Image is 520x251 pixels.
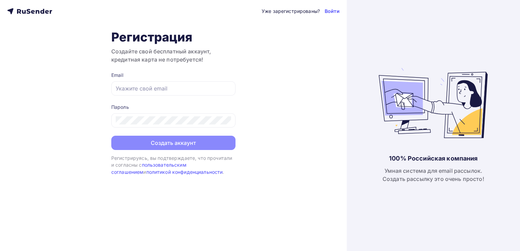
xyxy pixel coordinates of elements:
a: пользовательским соглашением [111,162,186,174]
div: 100% Российская компания [389,154,477,163]
div: Умная система для email рассылок. Создать рассылку это очень просто! [383,167,484,183]
h3: Создайте свой бесплатный аккаунт, кредитная карта не потребуется! [111,47,235,64]
input: Укажите свой email [116,84,231,93]
div: Пароль [111,104,235,111]
div: Уже зарегистрированы? [262,8,320,15]
a: Войти [325,8,340,15]
div: Email [111,72,235,79]
a: политикой конфиденциальности [146,169,223,175]
div: Регистрируясь, вы подтверждаете, что прочитали и согласны с и . [111,155,235,175]
h1: Регистрация [111,30,235,45]
button: Создать аккаунт [111,136,235,150]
